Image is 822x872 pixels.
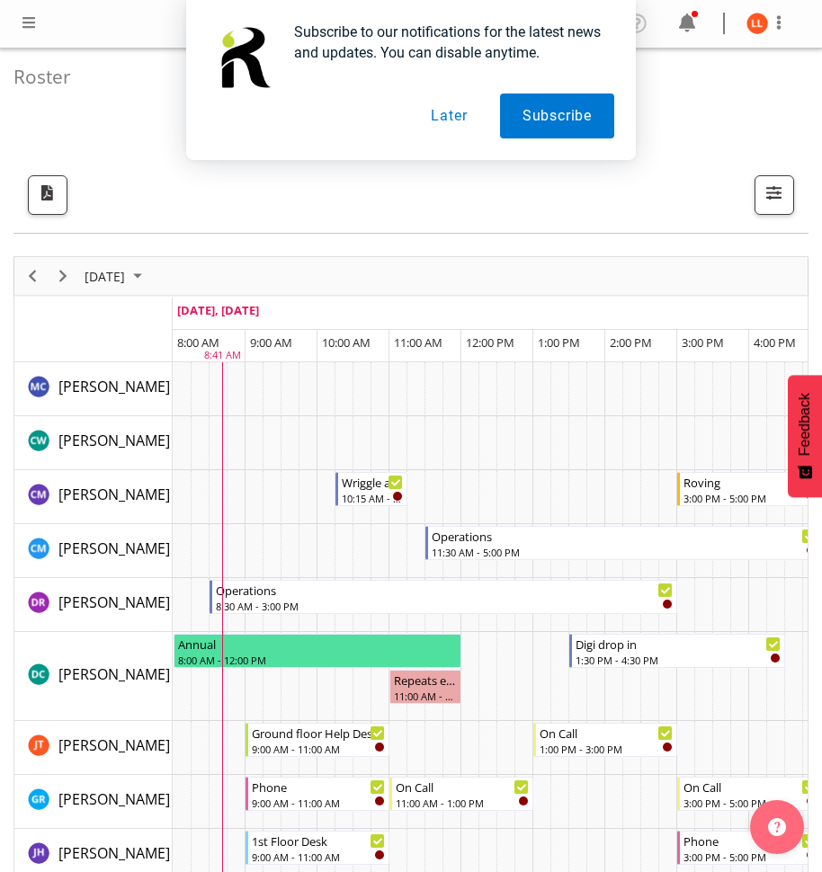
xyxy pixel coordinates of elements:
span: [DATE] [83,265,127,288]
img: help-xxl-2.png [768,818,786,836]
div: 9:00 AM - 11:00 AM [252,742,385,756]
a: [PERSON_NAME] [58,788,170,810]
div: Ground floor Help Desk [252,724,385,742]
div: 8:00 AM - 12:00 PM [178,653,457,667]
div: previous period [17,257,48,295]
div: Grace Roscoe-Squires"s event - Phone Begin From Monday, September 22, 2025 at 9:00:00 AM GMT+12:0... [246,777,389,811]
div: Chamique Mamolo"s event - Roving Begin From Monday, September 22, 2025 at 3:00:00 PM GMT+12:00 En... [677,472,821,506]
div: Chamique Mamolo"s event - Wriggle and Rhyme Begin From Monday, September 22, 2025 at 10:15:00 AM ... [335,472,407,506]
div: Jill Harpur"s event - Phone Begin From Monday, September 22, 2025 at 3:00:00 PM GMT+12:00 Ends At... [677,831,821,865]
div: Roving [684,473,817,491]
span: 2:00 PM [610,334,652,351]
span: [PERSON_NAME] [58,431,170,450]
button: Subscribe [500,93,614,138]
td: Donald Cunningham resource [14,632,173,721]
span: Feedback [797,393,813,456]
div: Debra Robinson"s event - Operations Begin From Monday, September 22, 2025 at 8:30:00 AM GMT+12:00... [210,580,677,614]
td: Aurora Catu resource [14,362,173,416]
div: On Call [540,724,673,742]
div: 3:00 PM - 5:00 PM [684,850,817,864]
td: Catherine Wilson resource [14,416,173,470]
a: [PERSON_NAME] [58,663,170,685]
span: [PERSON_NAME] [58,538,170,558]
div: 1st Floor Desk [252,832,385,850]
span: 8:00 AM [177,334,219,351]
span: 4:00 PM [754,334,796,351]
span: 3:00 PM [682,334,724,351]
div: Digi drop in [576,635,781,653]
div: Subscribe to our notifications for the latest news and updates. You can disable anytime. [280,22,614,63]
a: [PERSON_NAME] [58,538,170,559]
div: 8:30 AM - 3:00 PM [216,599,673,613]
div: 11:00 AM - 1:00 PM [396,796,529,810]
div: Cindy Mulrooney"s event - Operations Begin From Monday, September 22, 2025 at 11:30:00 AM GMT+12:... [425,526,821,560]
div: 9:00 AM - 11:00 AM [252,850,385,864]
div: 10:15 AM - 11:15 AM [342,491,403,505]
span: [PERSON_NAME] [58,735,170,755]
td: Debra Robinson resource [14,578,173,632]
div: next period [48,257,78,295]
a: [PERSON_NAME] [58,484,170,505]
span: [PERSON_NAME] [58,592,170,612]
button: Filter Shifts [755,175,794,215]
div: 11:00 AM - 12:00 PM [394,689,457,703]
span: 1:00 PM [538,334,580,351]
div: Jill Harpur"s event - 1st Floor Desk Begin From Monday, September 22, 2025 at 9:00:00 AM GMT+12:0... [246,831,389,865]
div: Repeats every [DATE] - [PERSON_NAME] [394,671,457,689]
span: [PERSON_NAME] [58,843,170,863]
div: 1:30 PM - 4:30 PM [576,653,781,667]
div: Operations [432,527,817,545]
button: September 2025 [82,265,150,288]
a: [PERSON_NAME] [58,592,170,613]
button: Feedback - Show survey [788,375,822,497]
div: Grace Roscoe-Squires"s event - On Call Begin From Monday, September 22, 2025 at 3:00:00 PM GMT+12... [677,777,821,811]
span: [PERSON_NAME] [58,664,170,684]
div: On Call [396,778,529,796]
span: [PERSON_NAME] [58,377,170,396]
div: 1:00 PM - 3:00 PM [540,742,673,756]
a: [PERSON_NAME] [58,430,170,451]
span: 9:00 AM [250,334,292,351]
div: Donald Cunningham"s event - Digi drop in Begin From Monday, September 22, 2025 at 1:30:00 PM GMT+... [569,634,785,668]
span: [DATE], [DATE] [177,302,259,318]
div: 9:00 AM - 11:00 AM [252,796,385,810]
span: 10:00 AM [322,334,371,351]
div: Operations [216,581,673,599]
div: Annual [178,635,457,653]
td: Cindy Mulrooney resource [14,524,173,578]
a: [PERSON_NAME] [58,376,170,397]
div: Glen Tomlinson"s event - On Call Begin From Monday, September 22, 2025 at 1:00:00 PM GMT+12:00 En... [533,723,677,757]
img: notification icon [208,22,280,93]
div: Donald Cunningham"s event - Annual Begin From Monday, September 22, 2025 at 8:00:00 AM GMT+12:00 ... [174,634,461,668]
div: September 22, 2025 [78,257,153,295]
div: Wriggle and Rhyme [342,473,403,491]
button: Next [51,265,76,288]
div: Phone [252,778,385,796]
div: Glen Tomlinson"s event - Ground floor Help Desk Begin From Monday, September 22, 2025 at 9:00:00 ... [246,723,389,757]
td: Chamique Mamolo resource [14,470,173,524]
div: 11:30 AM - 5:00 PM [432,545,817,559]
span: [PERSON_NAME] [58,485,170,504]
span: 11:00 AM [394,334,442,351]
button: Download a PDF of the roster for the current day [28,175,67,215]
a: [PERSON_NAME] [58,842,170,864]
button: Later [408,93,489,138]
td: Glen Tomlinson resource [14,721,173,775]
a: [PERSON_NAME] [58,734,170,756]
div: 3:00 PM - 5:00 PM [684,796,817,810]
div: 8:41 AM [204,348,241,363]
div: 3:00 PM - 5:00 PM [684,491,817,505]
td: Grace Roscoe-Squires resource [14,775,173,829]
div: Donald Cunningham"s event - Repeats every monday - Donald Cunningham Begin From Monday, September... [389,670,461,704]
span: 12:00 PM [466,334,514,351]
div: Grace Roscoe-Squires"s event - On Call Begin From Monday, September 22, 2025 at 11:00:00 AM GMT+1... [389,777,533,811]
div: On Call [684,778,817,796]
span: [PERSON_NAME] [58,789,170,809]
button: Previous [21,265,45,288]
div: Phone [684,832,817,850]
